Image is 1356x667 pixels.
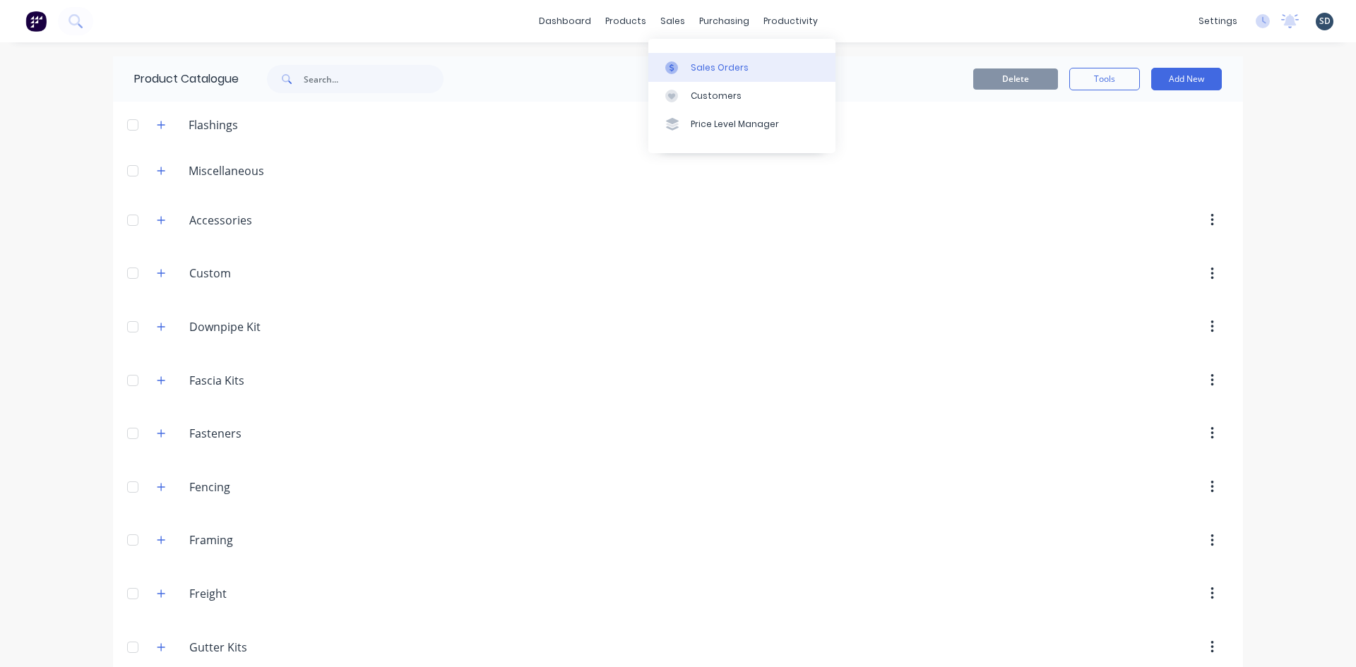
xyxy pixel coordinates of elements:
[692,11,756,32] div: purchasing
[648,82,835,110] a: Customers
[25,11,47,32] img: Factory
[532,11,598,32] a: dashboard
[973,68,1058,90] button: Delete
[189,212,357,229] input: Enter category name
[189,479,357,495] input: Enter category name
[691,90,742,102] div: Customers
[113,56,239,102] div: Product Catalogue
[598,11,653,32] div: products
[177,162,275,179] div: Miscellaneous
[1069,68,1140,90] button: Tools
[653,11,692,32] div: sales
[648,110,835,138] a: Price Level Manager
[756,11,825,32] div: productivity
[189,372,357,389] input: Enter category name
[189,531,357,548] input: Enter category name
[691,118,779,131] div: Price Level Manager
[189,585,357,602] input: Enter category name
[1191,11,1244,32] div: settings
[1151,68,1222,90] button: Add New
[189,318,357,335] input: Enter category name
[189,265,357,282] input: Enter category name
[1319,15,1331,28] span: SD
[648,53,835,81] a: Sales Orders
[691,61,749,74] div: Sales Orders
[177,116,249,133] div: Flashings
[189,425,357,442] input: Enter category name
[304,65,444,93] input: Search...
[189,639,357,656] input: Enter category name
